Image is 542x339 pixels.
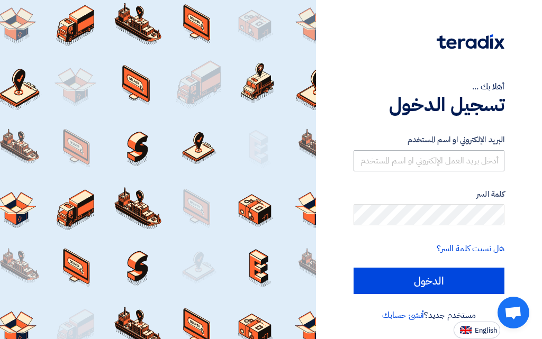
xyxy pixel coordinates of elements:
[382,309,424,322] a: أنشئ حسابك
[454,322,500,338] button: English
[437,34,504,49] img: Teradix logo
[354,188,504,200] label: كلمة السر
[354,80,504,93] div: أهلا بك ...
[460,326,472,334] img: en-US.png
[437,242,504,255] a: هل نسيت كلمة السر؟
[354,268,504,294] input: الدخول
[354,150,504,171] input: أدخل بريد العمل الإلكتروني او اسم المستخدم الخاص بك ...
[354,309,504,322] div: مستخدم جديد؟
[354,93,504,116] h1: تسجيل الدخول
[354,134,504,146] label: البريد الإلكتروني او اسم المستخدم
[498,297,529,328] a: Open chat
[475,327,497,334] span: English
